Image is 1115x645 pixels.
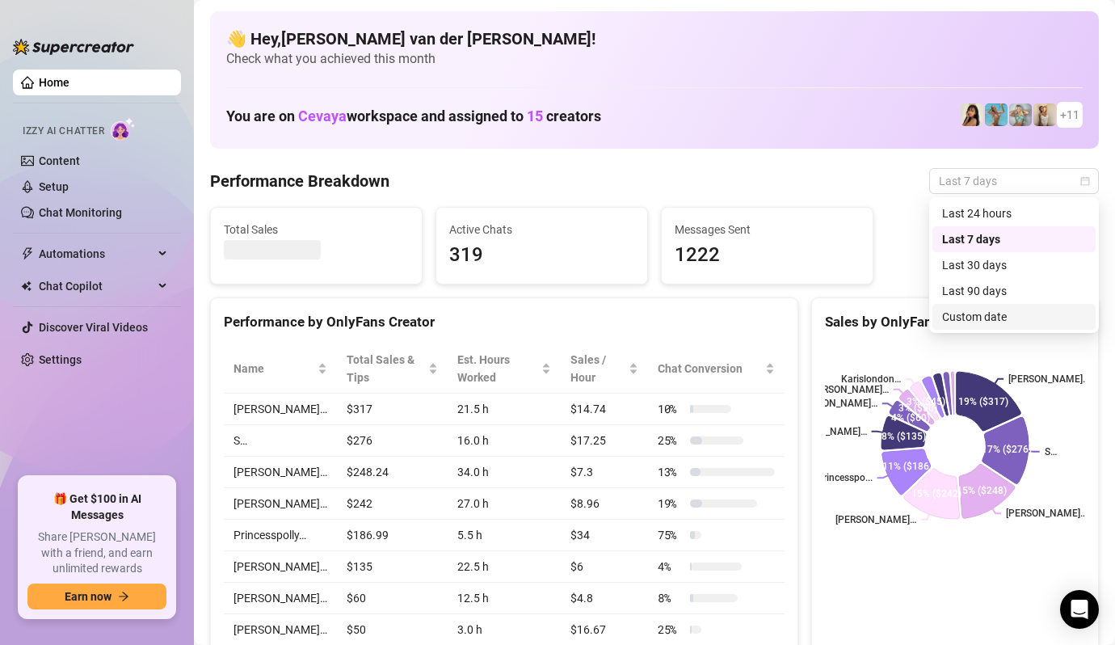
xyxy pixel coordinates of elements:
text: Karislondon… [841,374,901,386]
span: Check what you achieved this month [226,50,1083,68]
h4: 👋 Hey, [PERSON_NAME] van der [PERSON_NAME] ! [226,27,1083,50]
span: 🎁 Get $100 in AI Messages [27,491,166,523]
span: 19 % [658,495,684,512]
div: Last 7 days [942,230,1086,248]
span: Active Chats [449,221,634,238]
a: Content [39,154,80,167]
td: $4.8 [561,583,648,614]
span: Izzy AI Chatter [23,124,104,139]
span: Last 7 days [939,169,1089,193]
a: Home [39,76,69,89]
td: $14.74 [561,394,648,425]
img: Olivia [1009,103,1032,126]
img: Tokyo [961,103,983,126]
text: [PERSON_NAME]… [835,514,916,525]
div: Last 90 days [932,278,1096,304]
div: Est. Hours Worked [457,351,538,386]
td: 22.5 h [448,551,561,583]
td: 12.5 h [448,583,561,614]
span: Messages Sent [675,221,860,238]
span: Sales / Hour [570,351,625,386]
img: Chat Copilot [21,280,32,292]
div: Last 90 days [942,282,1086,300]
span: Earn now [65,590,111,603]
a: Discover Viral Videos [39,321,148,334]
td: $60 [337,583,448,614]
div: Last 7 days [932,226,1096,252]
td: $186.99 [337,520,448,551]
a: Setup [39,180,69,193]
span: arrow-right [118,591,129,602]
span: Name [234,360,314,377]
td: $317 [337,394,448,425]
img: Dominis [985,103,1008,126]
span: 25 % [658,621,684,639]
td: $8.96 [561,488,648,520]
span: 13 % [658,463,684,481]
td: $7.3 [561,457,648,488]
td: 5.5 h [448,520,561,551]
div: Sales by OnlyFans Creator [825,311,1085,333]
img: logo-BBDzfeDw.svg [13,39,134,55]
td: $276 [337,425,448,457]
span: calendar [1080,176,1090,186]
span: 75 % [658,526,684,544]
button: Earn nowarrow-right [27,584,166,609]
span: Total Sales & Tips [347,351,425,386]
th: Sales / Hour [561,344,648,394]
th: Chat Conversion [648,344,785,394]
span: + 11 [1060,106,1079,124]
text: [PERSON_NAME]… [786,426,867,437]
span: 1222 [675,240,860,271]
span: 319 [449,240,634,271]
td: $248.24 [337,457,448,488]
td: Princesspolly… [224,520,337,551]
td: 34.0 h [448,457,561,488]
td: $135 [337,551,448,583]
td: $242 [337,488,448,520]
td: $17.25 [561,425,648,457]
td: [PERSON_NAME]… [224,394,337,425]
text: [PERSON_NAME]… [1008,373,1089,385]
td: [PERSON_NAME]… [224,583,337,614]
a: Settings [39,353,82,366]
span: Chat Conversion [658,360,762,377]
span: 10 % [658,400,684,418]
span: Chat Copilot [39,273,154,299]
div: Custom date [932,304,1096,330]
div: Last 30 days [932,252,1096,278]
text: [PERSON_NAME]… [808,384,889,395]
td: S… [224,425,337,457]
div: Custom date [942,308,1086,326]
text: [PERSON_NAME]… [1006,508,1087,520]
span: thunderbolt [21,247,34,260]
span: 4 % [658,558,684,575]
div: Last 30 days [942,256,1086,274]
h1: You are on workspace and assigned to creators [226,107,601,125]
td: [PERSON_NAME]… [224,488,337,520]
td: 27.0 h [448,488,561,520]
td: $6 [561,551,648,583]
div: Last 24 hours [932,200,1096,226]
th: Total Sales & Tips [337,344,448,394]
span: 15 [527,107,543,124]
text: S… [1045,446,1057,457]
span: Share [PERSON_NAME] with a friend, and earn unlimited rewards [27,529,166,577]
td: 16.0 h [448,425,561,457]
h4: Performance Breakdown [210,170,389,192]
img: Megan [1033,103,1056,126]
td: 21.5 h [448,394,561,425]
td: [PERSON_NAME]… [224,457,337,488]
span: Cevaya [298,107,347,124]
div: Open Intercom Messenger [1060,590,1099,629]
div: Performance by OnlyFans Creator [224,311,785,333]
span: Automations [39,241,154,267]
a: Chat Monitoring [39,206,122,219]
div: Last 24 hours [942,204,1086,222]
text: Princesspo... [817,472,873,483]
span: 8 % [658,589,684,607]
td: [PERSON_NAME]… [224,551,337,583]
th: Name [224,344,337,394]
td: $34 [561,520,648,551]
text: [PERSON_NAME]… [797,398,877,410]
